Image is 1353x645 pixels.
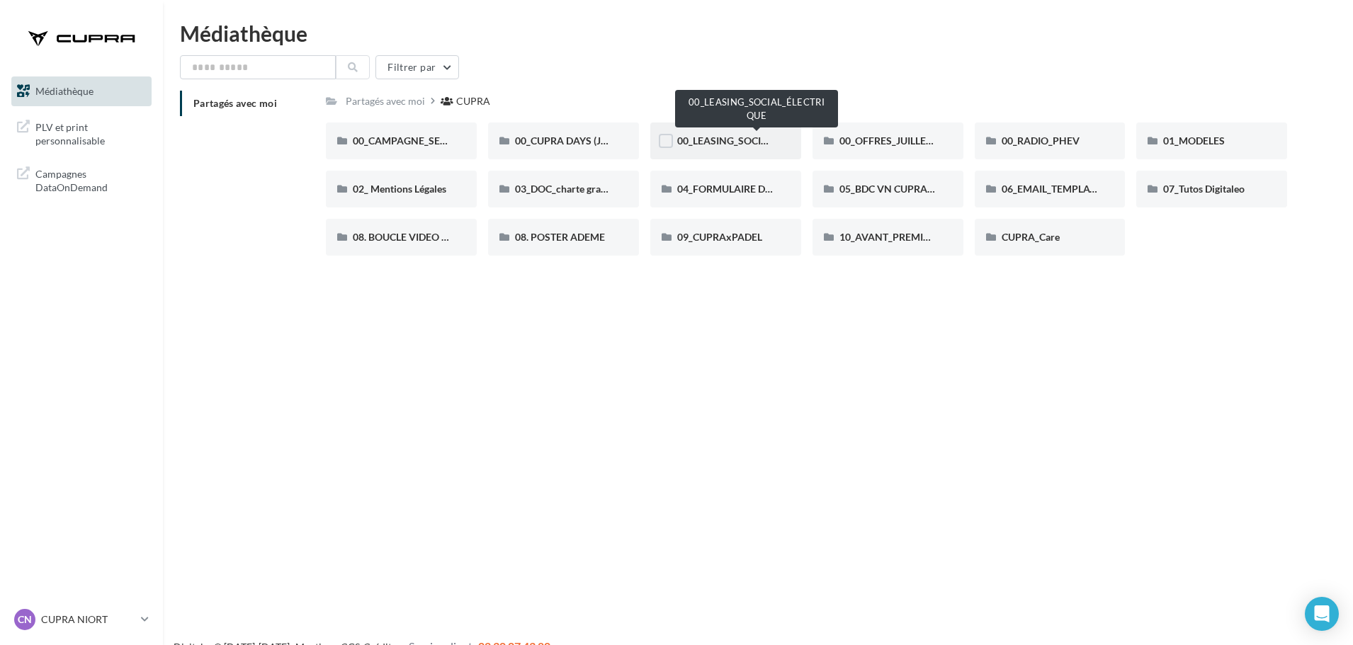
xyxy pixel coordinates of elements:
[456,94,490,108] div: CUPRA
[35,118,146,148] span: PLV et print personnalisable
[35,164,146,195] span: Campagnes DataOnDemand
[839,135,961,147] span: 00_OFFRES_JUILLET AOÛT
[1163,135,1225,147] span: 01_MODELES
[353,231,540,243] span: 08. BOUCLE VIDEO ECRAN SHOWROOM
[515,231,605,243] span: 08. POSTER ADEME
[839,231,1071,243] span: 10_AVANT_PREMIÈRES_CUPRA (VENTES PRIVEES)
[9,112,154,154] a: PLV et print personnalisable
[1002,183,1166,195] span: 06_EMAIL_TEMPLATE HTML CUPRA
[677,231,762,243] span: 09_CUPRAxPADEL
[9,76,154,106] a: Médiathèque
[1305,597,1339,631] div: Open Intercom Messenger
[18,612,32,627] span: CN
[515,135,618,147] span: 00_CUPRA DAYS (JPO)
[9,159,154,200] a: Campagnes DataOnDemand
[1002,231,1060,243] span: CUPRA_Care
[515,183,701,195] span: 03_DOC_charte graphique et GUIDELINES
[193,97,277,109] span: Partagés avec moi
[353,183,446,195] span: 02_ Mentions Légales
[1163,183,1245,195] span: 07_Tutos Digitaleo
[353,135,485,147] span: 00_CAMPAGNE_SEPTEMBRE
[41,612,135,627] p: CUPRA NIORT
[677,183,888,195] span: 04_FORMULAIRE DES DEMANDES CRÉATIVES
[675,90,838,127] div: 00_LEASING_SOCIAL_ÉLECTRIQUE
[677,135,835,147] span: 00_LEASING_SOCIAL_ÉLECTRIQUE
[1002,135,1080,147] span: 00_RADIO_PHEV
[346,94,425,108] div: Partagés avec moi
[11,606,152,633] a: CN CUPRA NIORT
[35,85,94,97] span: Médiathèque
[375,55,459,79] button: Filtrer par
[839,183,952,195] span: 05_BDC VN CUPRA 2024
[180,23,1336,44] div: Médiathèque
